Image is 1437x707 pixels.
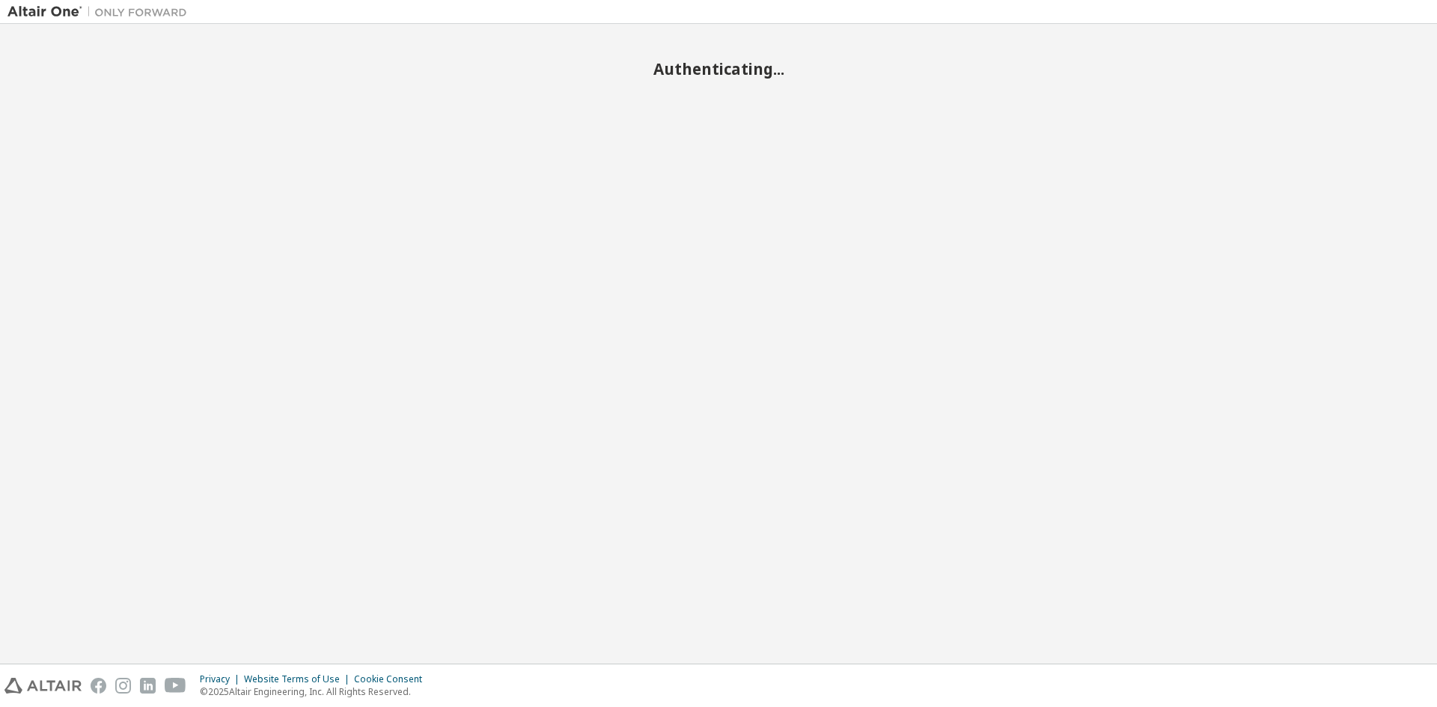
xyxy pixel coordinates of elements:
[115,678,131,694] img: instagram.svg
[354,673,431,685] div: Cookie Consent
[244,673,354,685] div: Website Terms of Use
[200,685,431,698] p: © 2025 Altair Engineering, Inc. All Rights Reserved.
[91,678,106,694] img: facebook.svg
[140,678,156,694] img: linkedin.svg
[7,4,195,19] img: Altair One
[4,678,82,694] img: altair_logo.svg
[7,59,1430,79] h2: Authenticating...
[165,678,186,694] img: youtube.svg
[200,673,244,685] div: Privacy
